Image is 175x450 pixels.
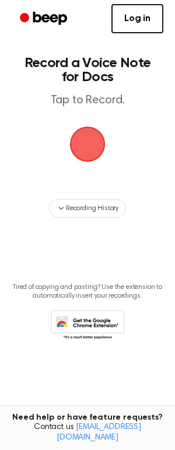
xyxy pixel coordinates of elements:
[7,423,168,443] span: Contact us
[70,127,105,162] button: Beep Logo
[49,199,126,218] button: Recording History
[57,423,141,442] a: [EMAIL_ADDRESS][DOMAIN_NAME]
[111,4,163,33] a: Log in
[12,8,78,30] a: Beep
[66,203,118,214] span: Recording History
[21,93,154,108] p: Tap to Record.
[21,56,154,84] h1: Record a Voice Note for Docs
[9,283,166,301] p: Tired of copying and pasting? Use the extension to automatically insert your recordings.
